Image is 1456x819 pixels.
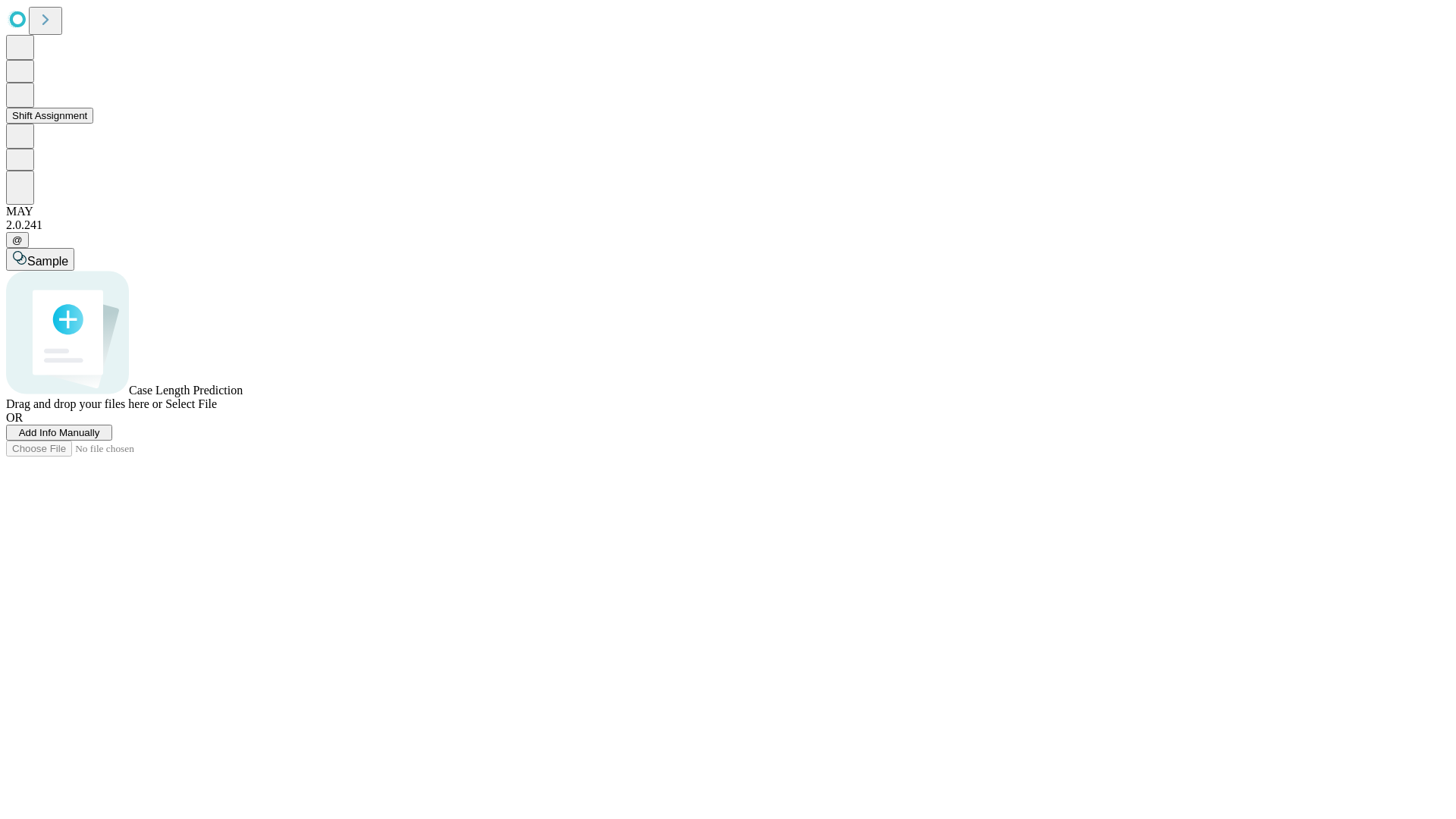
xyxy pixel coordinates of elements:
[6,425,112,441] button: Add Info Manually
[6,248,74,271] button: Sample
[12,234,23,246] span: @
[129,384,243,397] span: Case Length Prediction
[6,205,1450,218] div: MAY
[6,108,93,124] button: Shift Assignment
[165,397,217,410] span: Select File
[6,218,1450,232] div: 2.0.241
[6,411,23,424] span: OR
[19,427,100,438] span: Add Info Manually
[6,232,29,248] button: @
[6,397,162,410] span: Drag and drop your files here or
[27,255,68,268] span: Sample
